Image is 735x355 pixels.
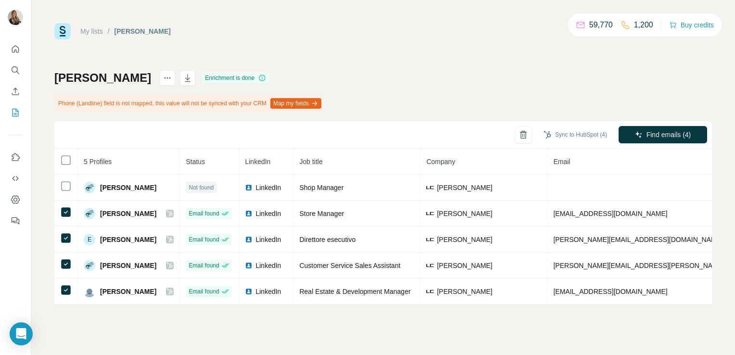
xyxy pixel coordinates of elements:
span: [PERSON_NAME] [100,209,156,218]
img: Avatar [84,182,95,193]
button: Use Surfe on LinkedIn [8,149,23,166]
span: Shop Manager [299,184,343,191]
span: [PERSON_NAME] [437,183,492,192]
span: Direttore esecutivo [299,236,355,243]
button: Search [8,62,23,79]
span: Real Estate & Development Manager [299,288,410,295]
span: [PERSON_NAME][EMAIL_ADDRESS][DOMAIN_NAME] [553,236,722,243]
span: Email found [189,261,219,270]
img: Avatar [84,286,95,297]
span: [PERSON_NAME] [437,209,492,218]
span: Email [553,158,570,165]
span: [PERSON_NAME] [100,261,156,270]
img: Surfe Logo [54,23,71,39]
span: LinkedIn [255,209,281,218]
span: LinkedIn [255,235,281,244]
p: 59,770 [589,19,613,31]
button: Quick start [8,40,23,58]
span: [PERSON_NAME] [437,287,492,296]
span: Find emails (4) [646,130,691,139]
img: LinkedIn logo [245,288,253,295]
img: company-logo [426,262,434,269]
span: [EMAIL_ADDRESS][DOMAIN_NAME] [553,210,667,217]
span: Not found [189,183,214,192]
img: LinkedIn logo [245,184,253,191]
h1: [PERSON_NAME] [54,70,151,86]
span: [PERSON_NAME] [100,183,156,192]
span: LinkedIn [245,158,270,165]
button: actions [160,70,175,86]
span: 5 Profiles [84,158,112,165]
li: / [108,26,110,36]
img: company-logo [426,210,434,217]
span: LinkedIn [255,261,281,270]
span: LinkedIn [255,183,281,192]
p: 1,200 [634,19,653,31]
button: Map my fields [270,98,321,109]
span: Customer Service Sales Assistant [299,262,400,269]
img: LinkedIn logo [245,262,253,269]
span: Status [186,158,205,165]
button: My lists [8,104,23,121]
span: Email found [189,287,219,296]
span: Company [426,158,455,165]
a: My lists [80,27,103,35]
span: LinkedIn [255,287,281,296]
div: Open Intercom Messenger [10,322,33,345]
span: [PERSON_NAME] [100,235,156,244]
img: LinkedIn logo [245,210,253,217]
span: [EMAIL_ADDRESS][DOMAIN_NAME] [553,288,667,295]
span: Email found [189,235,219,244]
button: Use Surfe API [8,170,23,187]
img: company-logo [426,288,434,295]
div: Enrichment is done [202,72,269,84]
img: Avatar [8,10,23,25]
span: [PERSON_NAME] [100,287,156,296]
img: Avatar [84,260,95,271]
span: Store Manager [299,210,344,217]
span: [PERSON_NAME] [437,235,492,244]
div: E [84,234,95,245]
img: Avatar [84,208,95,219]
button: Sync to HubSpot (4) [537,127,614,142]
img: company-logo [426,236,434,243]
img: LinkedIn logo [245,236,253,243]
button: Enrich CSV [8,83,23,100]
span: [PERSON_NAME] [437,261,492,270]
button: Feedback [8,212,23,229]
img: company-logo [426,184,434,191]
button: Dashboard [8,191,23,208]
span: Job title [299,158,322,165]
div: [PERSON_NAME] [114,26,171,36]
button: Find emails (4) [619,126,707,143]
button: Buy credits [669,18,714,32]
div: Phone (Landline) field is not mapped, this value will not be synced with your CRM [54,95,323,112]
span: Email found [189,209,219,218]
